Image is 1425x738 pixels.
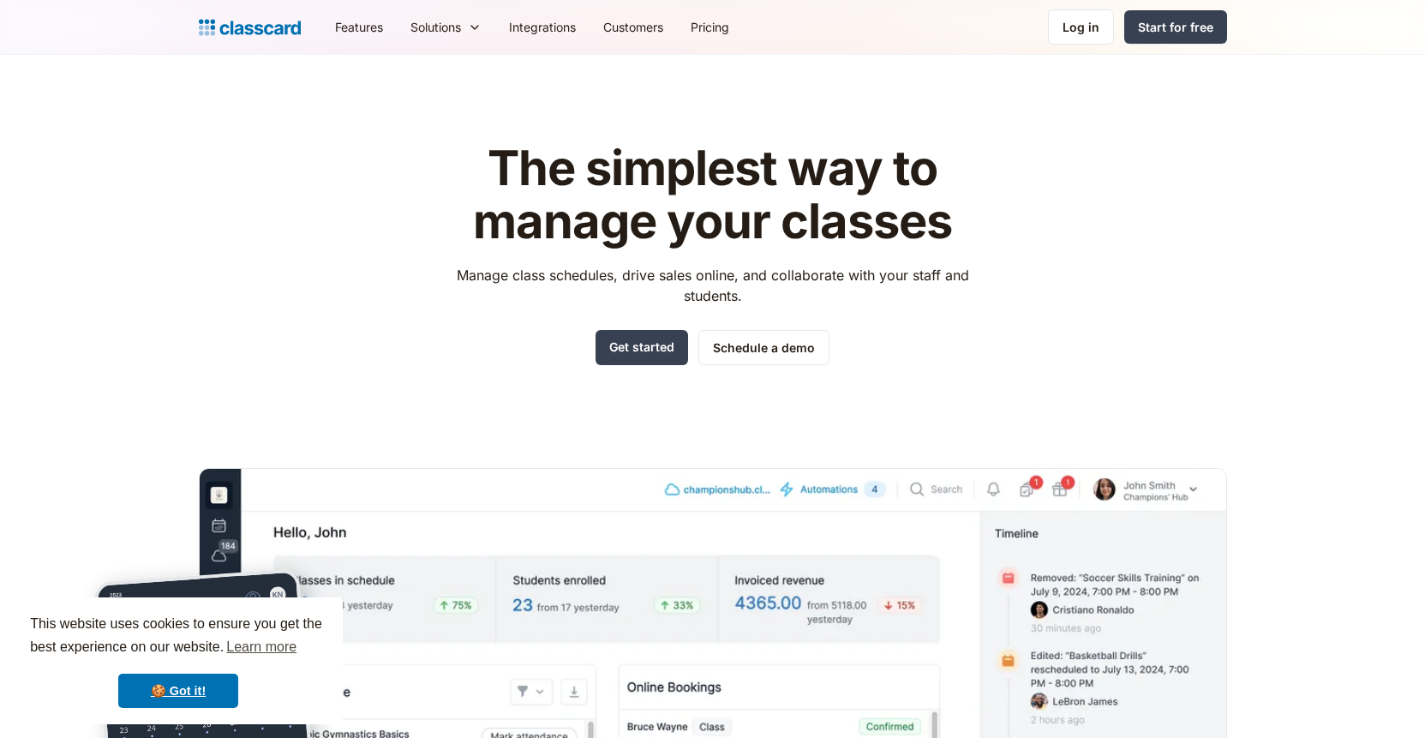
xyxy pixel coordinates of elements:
div: Solutions [397,8,495,46]
div: cookieconsent [14,597,343,724]
a: Features [321,8,397,46]
h1: The simplest way to manage your classes [440,142,985,248]
div: Start for free [1138,18,1213,36]
a: Pricing [677,8,743,46]
a: Schedule a demo [698,330,829,365]
a: home [199,15,301,39]
a: learn more about cookies [224,634,299,660]
p: Manage class schedules, drive sales online, and collaborate with your staff and students. [440,265,985,306]
a: Customers [590,8,677,46]
a: Log in [1048,9,1114,45]
a: dismiss cookie message [118,674,238,708]
a: Start for free [1124,10,1227,44]
a: Integrations [495,8,590,46]
a: Get started [596,330,688,365]
div: Solutions [410,18,461,36]
span: This website uses cookies to ensure you get the best experience on our website. [30,614,326,660]
div: Log in [1063,18,1099,36]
